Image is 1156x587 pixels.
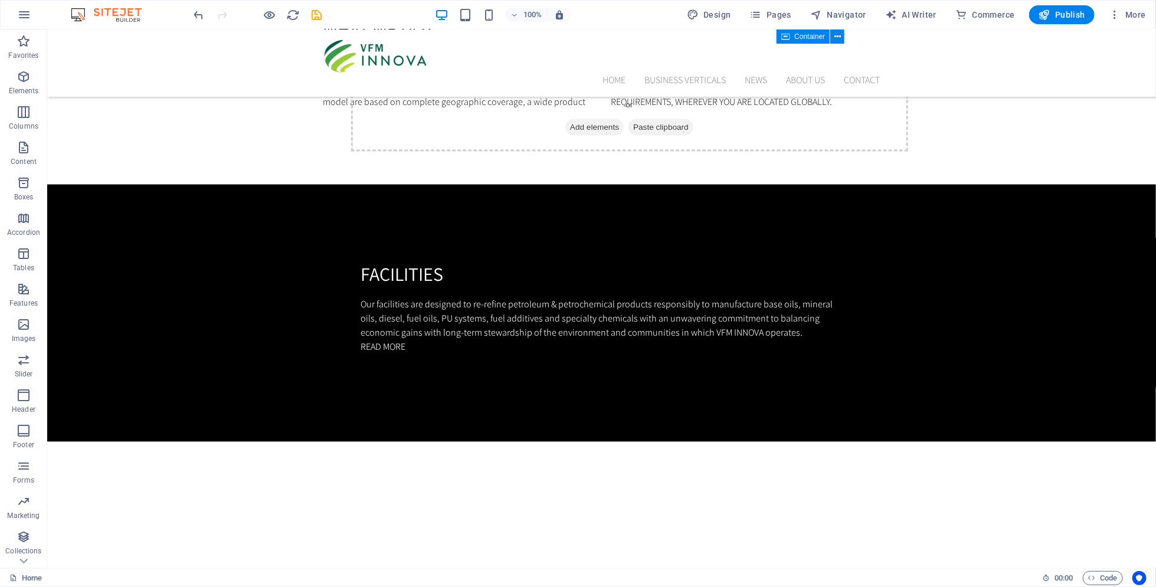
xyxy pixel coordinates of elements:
img: Editor Logo [68,8,156,22]
span: More [1109,9,1146,21]
span: Design [687,9,731,21]
span: 00 00 [1055,571,1073,585]
span: Publish [1039,9,1085,21]
p: Content [11,157,37,166]
p: Images [12,334,36,343]
button: reload [286,8,300,22]
p: Slider [15,369,33,379]
p: Features [9,299,38,308]
h6: 100% [523,8,542,22]
button: Pages [745,5,796,24]
span: Commerce [955,9,1015,21]
p: Header [12,405,35,414]
p: Collections [5,546,41,556]
p: Elements [9,86,39,96]
button: AI Writer [880,5,941,24]
p: Tables [13,263,34,273]
button: Publish [1029,5,1095,24]
p: Forms [13,475,34,485]
i: Save (Ctrl+S) [310,8,324,22]
div: Design (Ctrl+Alt+Y) [682,5,736,24]
i: On resize automatically adjust zoom level to fit chosen device. [554,9,565,20]
span: : [1063,573,1065,582]
p: Footer [13,440,34,450]
a: Click to cancel selection. Double-click to open Pages [9,571,42,585]
button: undo [192,8,206,22]
button: Design [682,5,736,24]
button: Code [1083,571,1123,585]
span: Code [1088,571,1118,585]
span: Navigator [810,9,866,21]
span: Pages [750,9,791,21]
p: Marketing [7,511,40,520]
h6: Session time [1042,571,1073,585]
span: Container [794,33,825,40]
button: Navigator [805,5,871,24]
i: Undo: Change menu items (Ctrl+Z) [192,8,206,22]
button: 100% [506,8,548,22]
p: Boxes [14,192,34,202]
button: Commerce [951,5,1020,24]
p: Columns [9,122,38,131]
span: AI Writer [885,9,936,21]
div: Drop content here [304,38,861,122]
button: Usercentrics [1132,571,1147,585]
span: Paste clipboard [581,90,646,106]
p: Favorites [8,51,38,60]
i: Reload page [287,8,300,22]
p: Accordion [7,228,40,237]
button: save [310,8,324,22]
button: More [1104,5,1151,24]
span: Add elements [518,90,577,106]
